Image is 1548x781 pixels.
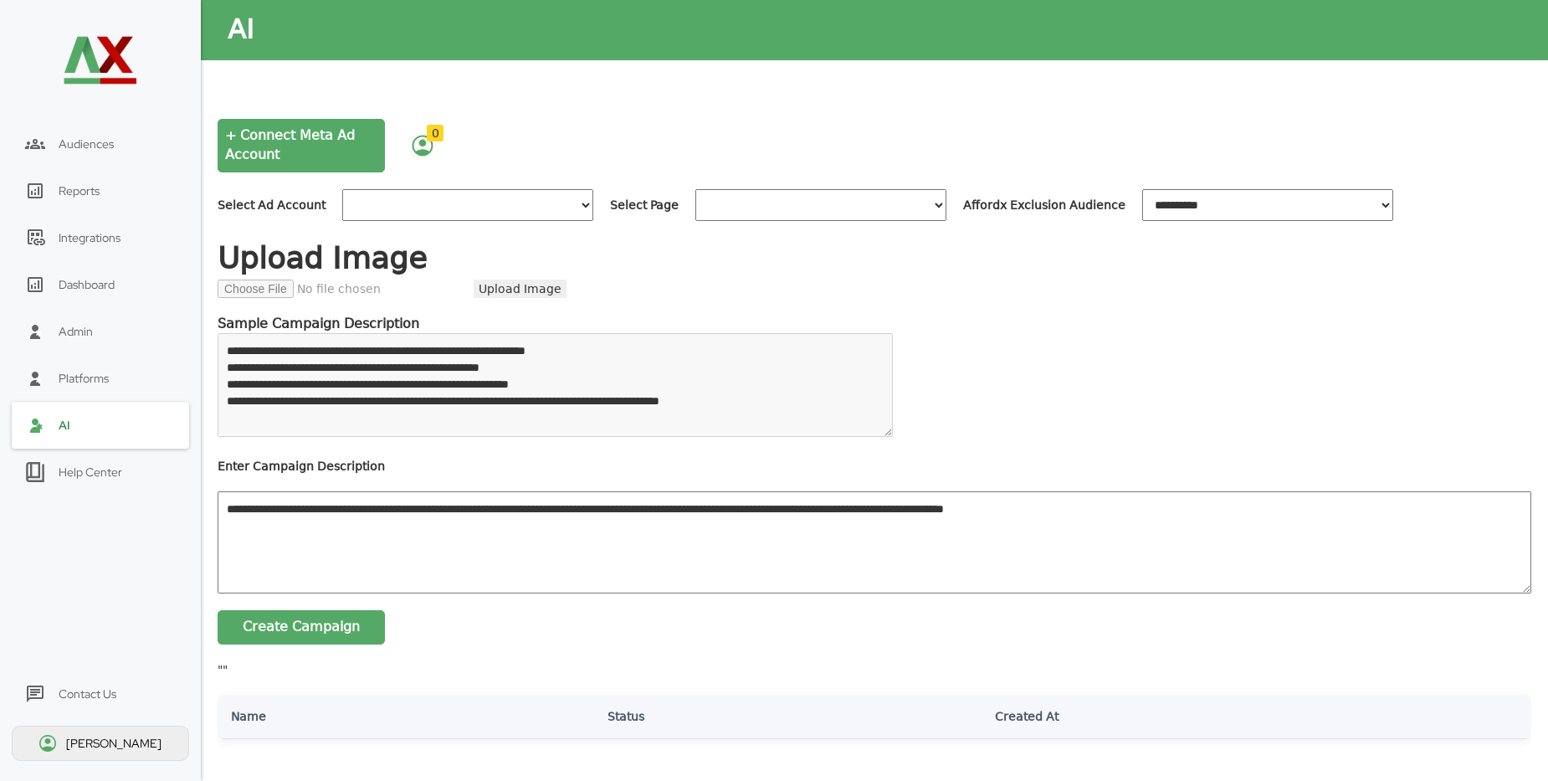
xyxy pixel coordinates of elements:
div: Platforms [59,371,109,386]
button: Upload Image [474,280,566,298]
label: Enter Campaign Description [218,458,1531,475]
div: Contact Us [59,686,116,701]
label: Affordx Exclusion Audience [963,197,1125,213]
div: Admin [59,324,93,339]
label: Select Ad Account [218,197,325,213]
div: Help Center [59,465,122,480]
span: Create Campaign [243,618,360,637]
div: [PERSON_NAME] [66,736,164,751]
span: Audiences [59,136,114,152]
h2: Upload Image [218,238,1531,280]
div: Reports [59,183,100,198]
div: 0 [427,125,443,141]
div: Dashboard [59,277,115,292]
th: Created At [982,695,1531,739]
span: + Connect Meta Ad Account [225,126,377,165]
h6: Sample Campaign Description [218,315,1531,333]
th: Status [594,695,981,739]
th: Name [218,695,594,739]
img: avtar.e0fe0b7035253e68e7aec0992593a252.svg [410,133,435,158]
div: AI [59,418,69,433]
label: Select Page [610,197,679,213]
div: Integrations [59,230,120,245]
div: AI [228,11,254,49]
div: "" [218,661,1531,678]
